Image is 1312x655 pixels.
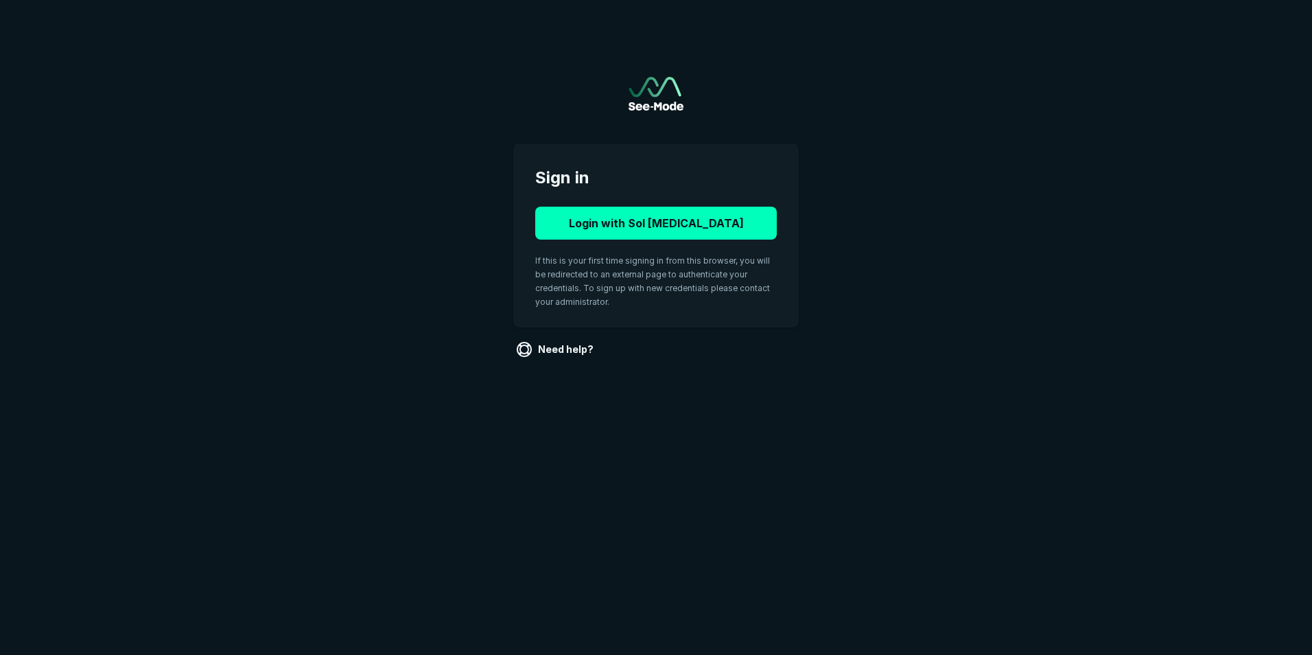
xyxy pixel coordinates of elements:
[535,165,777,190] span: Sign in
[513,338,599,360] a: Need help?
[535,207,777,240] button: Login with Sol [MEDICAL_DATA]
[629,77,683,111] img: See-Mode Logo
[629,77,683,111] a: Go to sign in
[535,255,770,307] span: If this is your first time signing in from this browser, you will be redirected to an external pa...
